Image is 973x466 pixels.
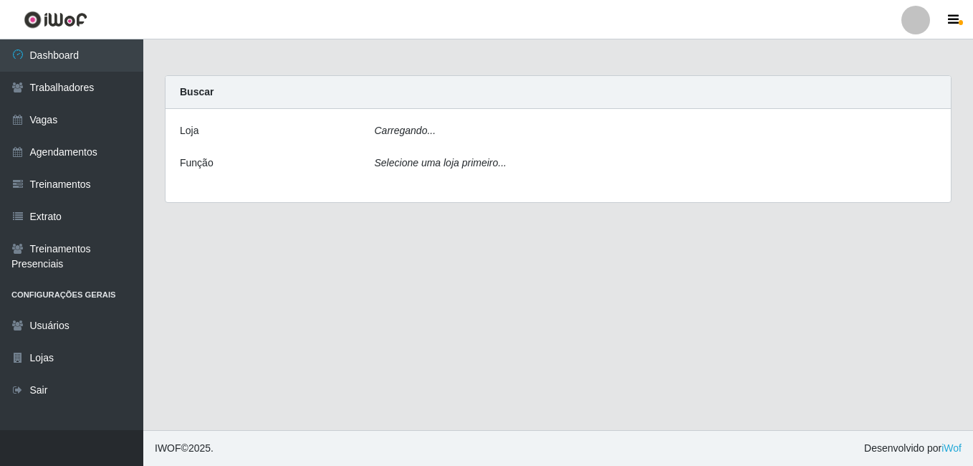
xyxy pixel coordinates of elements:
[155,442,181,454] span: IWOF
[155,441,214,456] span: © 2025 .
[180,86,214,98] strong: Buscar
[864,441,962,456] span: Desenvolvido por
[941,442,962,454] a: iWof
[24,11,87,29] img: CoreUI Logo
[180,123,198,138] label: Loja
[180,156,214,171] label: Função
[375,125,436,136] i: Carregando...
[375,157,507,168] i: Selecione uma loja primeiro...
